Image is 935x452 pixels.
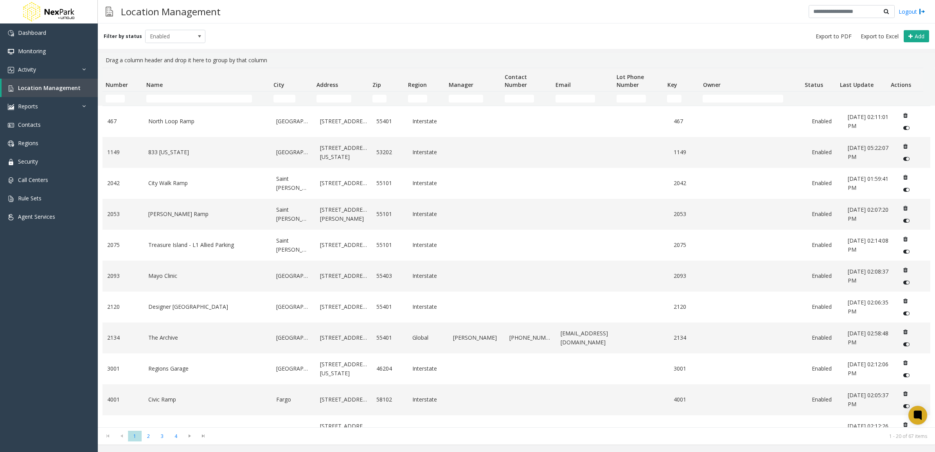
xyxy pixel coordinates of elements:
a: Interstate [412,364,444,373]
a: 3001 [674,364,700,373]
a: Location Management [2,79,98,97]
a: [PERSON_NAME] Ramp [148,210,267,218]
td: Email Filter [552,92,613,106]
td: Address Filter [313,92,369,106]
a: Saint [PERSON_NAME] [276,205,310,223]
a: Interstate [412,148,444,157]
span: Export to PDF [816,32,852,40]
button: Delete [899,387,912,400]
a: Enabled [812,333,838,342]
span: Go to the next page [183,431,196,442]
span: Rule Sets [18,194,41,202]
h3: Location Management [117,2,225,21]
a: The Archive [148,333,267,342]
a: 53202 [376,148,403,157]
a: 4001 [674,395,700,404]
span: Regions [18,139,38,147]
a: 2093 [107,272,139,280]
a: Civic Ramp [148,395,267,404]
input: Lot Phone Number Filter [617,95,646,103]
a: [STREET_ADDRESS] [320,303,367,311]
span: Email [556,81,571,88]
a: Enabled [812,272,838,280]
button: Disable [899,245,913,258]
span: Address [316,81,338,88]
img: 'icon' [8,30,14,36]
a: [GEOGRAPHIC_DATA] [276,364,310,373]
a: [DATE] 02:11:01 PM [848,113,890,130]
a: 55101 [376,179,403,187]
input: Number Filter [106,95,125,103]
span: [DATE] 02:05:37 PM [848,391,888,407]
a: Enabled [812,179,838,187]
button: Disable [899,122,913,134]
a: North Loop Ramp [148,117,267,126]
a: 2134 [674,333,700,342]
span: Page 3 [155,431,169,441]
a: [GEOGRAPHIC_DATA] [276,117,310,126]
a: 4013 [674,426,700,435]
a: [STREET_ADDRESS][US_STATE] [320,144,367,161]
td: Number Filter [102,92,143,106]
a: [DATE] 02:05:37 PM [848,391,890,409]
a: [DATE] 05:22:07 PM [848,144,890,161]
span: Location Management [18,84,81,92]
a: 833 [US_STATE] [148,148,267,157]
th: Status [801,68,837,92]
a: [GEOGRAPHIC_DATA] [276,272,310,280]
a: Designer [GEOGRAPHIC_DATA] [148,303,267,311]
a: 1149 [674,148,700,157]
span: Add [915,32,924,40]
span: Contacts [18,121,41,128]
a: 2134 [107,333,139,342]
button: Disable [899,338,913,351]
a: 46204 [376,364,403,373]
a: Interstate [412,272,444,280]
a: Interstate [412,395,444,404]
span: City [273,81,284,88]
a: Regions Garage [148,364,267,373]
span: Go to the last page [198,433,209,439]
a: 55101 [376,241,403,249]
a: 55101 [376,210,403,218]
span: Owner [703,81,721,88]
a: [STREET_ADDRESS][PERSON_NAME] [320,205,367,223]
span: [DATE] 02:12:06 PM [848,360,888,376]
span: Go to the last page [196,431,210,442]
td: Last Update Filter [837,92,888,106]
button: Delete [899,418,912,431]
kendo-pager-info: 1 - 20 of 67 items [215,433,927,439]
a: [PERSON_NAME] [453,333,500,342]
a: [STREET_ADDRESS] [320,117,367,126]
a: 2053 [674,210,700,218]
a: [DATE] 02:06:35 PM [848,298,890,316]
button: Export to PDF [813,31,855,42]
img: pageIcon [106,2,113,21]
img: 'icon' [8,177,14,184]
a: Fargo [276,426,310,435]
span: Name [146,81,163,88]
button: Delete [899,295,912,307]
button: Delete [899,357,912,369]
a: [DATE] 01:59:41 PM [848,175,890,192]
a: Logout [899,7,925,16]
a: City Walk Ramp [148,179,267,187]
img: 'icon' [8,159,14,165]
a: Enabled [812,395,838,404]
button: Delete [899,140,912,153]
a: 2042 [674,179,700,187]
button: Delete [899,326,912,338]
img: 'icon' [8,104,14,110]
a: Fargo [276,395,310,404]
a: 467 [674,117,700,126]
a: [PHONE_NUMBER] [509,333,551,342]
button: Export to Excel [858,31,902,42]
img: logout [919,7,925,16]
input: Manager Filter [449,95,483,103]
span: Lot Phone Number [617,73,644,88]
a: 4013 [107,426,139,435]
button: Disable [899,214,913,227]
label: Filter by status [104,33,142,40]
button: Disable [899,400,913,412]
td: Name Filter [143,92,270,106]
